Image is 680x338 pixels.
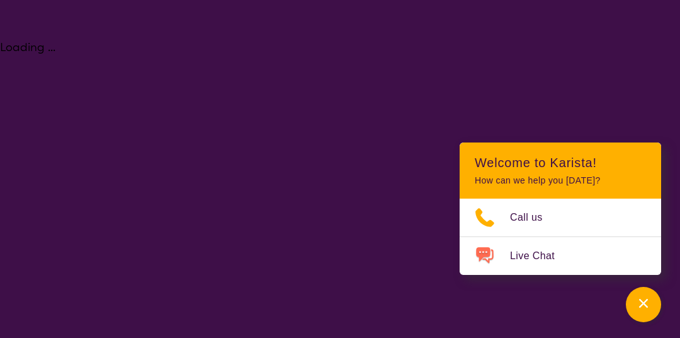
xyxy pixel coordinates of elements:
button: Channel Menu [626,287,661,322]
div: Channel Menu [460,143,661,275]
p: How can we help you [DATE]? [475,175,646,186]
span: Call us [510,208,558,227]
h2: Welcome to Karista! [475,155,646,170]
ul: Choose channel [460,199,661,275]
span: Live Chat [510,247,570,265]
